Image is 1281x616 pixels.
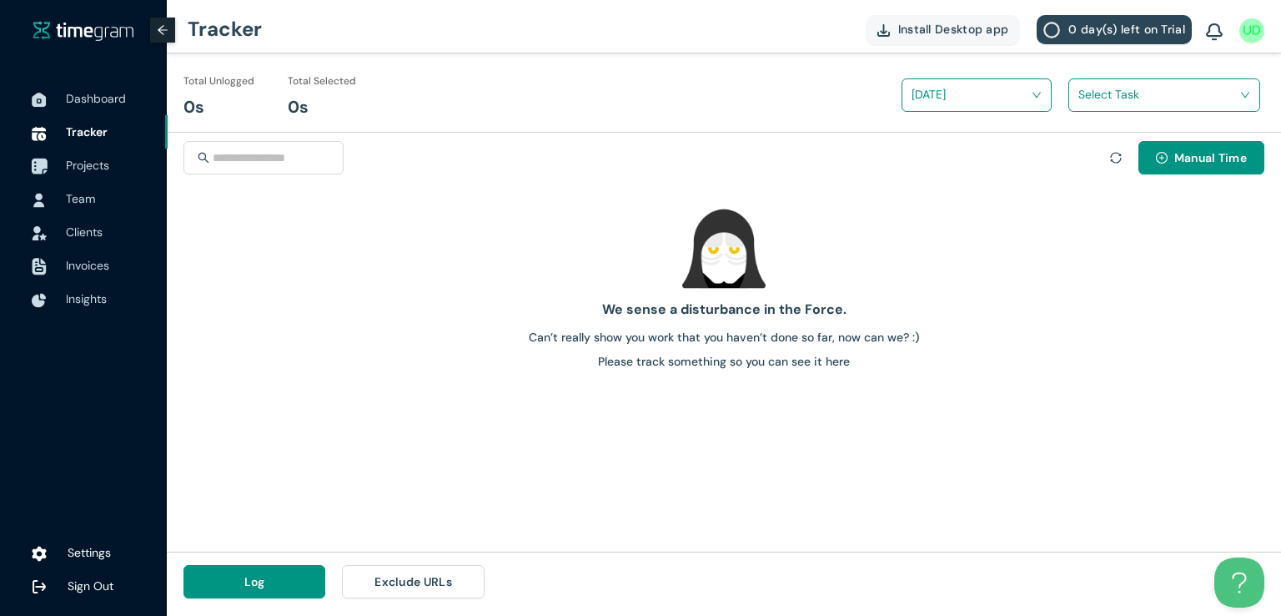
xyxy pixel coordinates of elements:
span: plus-circle [1156,152,1168,165]
img: InsightsIcon [32,293,47,308]
h1: Total Unlogged [183,73,254,89]
h1: Tracker [188,4,262,54]
img: InvoiceIcon [32,258,47,275]
iframe: Toggle Customer Support [1214,558,1264,608]
span: Insights [66,291,107,306]
span: search [198,152,209,164]
h1: We sense a disturbance in the Force. [173,299,1274,320]
img: DashboardIcon [32,93,47,108]
span: arrow-left [157,24,168,36]
span: Dashboard [66,91,126,106]
img: UserIcon [32,193,47,208]
span: Tracker [66,124,108,139]
button: plus-circleManual Time [1138,141,1264,174]
span: 0 day(s) left on Trial [1068,20,1185,38]
span: sync [1110,152,1122,164]
span: Settings [68,545,111,560]
img: empty [682,207,766,290]
img: timegram [33,21,133,41]
span: Clients [66,225,103,240]
a: timegram [33,20,133,41]
span: Manual Time [1174,149,1247,167]
h1: 0s [288,94,309,120]
img: logOut.ca60ddd252d7bab9102ea2608abe0238.svg [32,579,47,594]
h1: Please track something so you can see it here [173,352,1274,371]
button: Install Desktop app [866,15,1021,44]
span: Team [66,191,95,206]
button: Exclude URLs [342,565,484,598]
span: Exclude URLs [374,573,452,591]
img: TimeTrackerIcon [32,126,47,141]
h1: 0s [183,94,204,120]
span: Install Desktop app [898,20,1009,38]
img: BellIcon [1206,23,1223,42]
img: ProjectIcon [31,159,48,175]
img: settings.78e04af822cf15d41b38c81147b09f22.svg [32,546,47,563]
span: Sign Out [68,578,113,593]
img: InvoiceIcon [32,226,47,240]
button: Log [183,565,325,598]
span: Invoices [66,258,109,273]
h1: Can’t really show you work that you haven’t done so far, now can we? :) [173,328,1274,346]
span: Log [244,573,265,591]
span: Projects [66,158,109,173]
h1: Total Selected [288,73,356,89]
button: 0 day(s) left on Trial [1037,15,1192,44]
img: UserIcon [1239,18,1264,43]
img: DownloadApp [877,24,890,37]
